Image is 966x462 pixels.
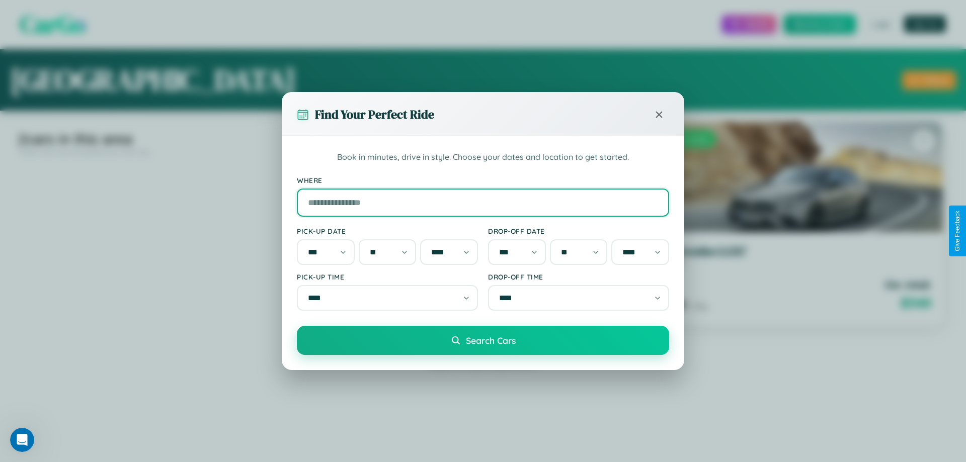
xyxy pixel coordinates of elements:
[297,272,478,281] label: Pick-up Time
[297,176,669,184] label: Where
[297,151,669,164] p: Book in minutes, drive in style. Choose your dates and location to get started.
[488,272,669,281] label: Drop-off Time
[488,227,669,235] label: Drop-off Date
[297,326,669,355] button: Search Cars
[466,335,516,346] span: Search Cars
[315,106,434,123] h3: Find Your Perfect Ride
[297,227,478,235] label: Pick-up Date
